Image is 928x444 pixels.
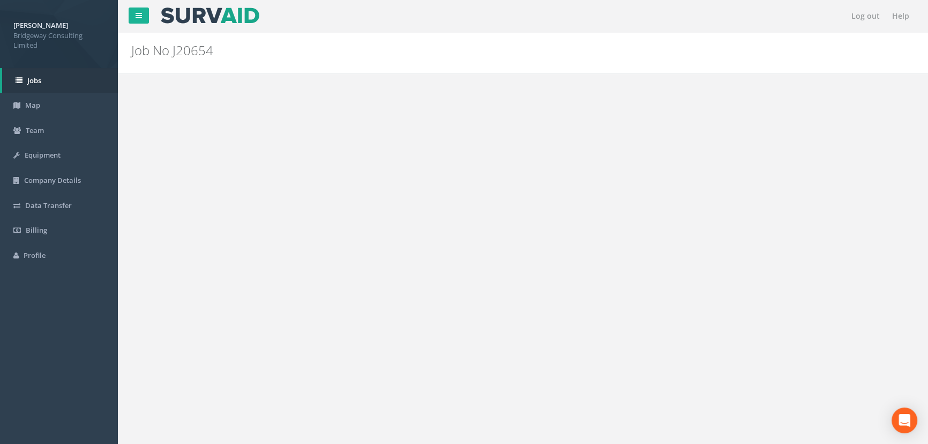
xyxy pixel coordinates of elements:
strong: [PERSON_NAME] [13,20,68,30]
span: Profile [24,250,46,260]
span: Team [26,125,44,135]
h2: Job No J20654 [131,43,781,57]
a: [PERSON_NAME] Bridgeway Consulting Limited [13,18,104,50]
span: Data Transfer [25,201,72,210]
div: Open Intercom Messenger [892,408,917,433]
span: Company Details [24,175,81,185]
span: Billing [26,225,47,235]
span: Equipment [25,150,61,160]
span: Jobs [27,76,41,85]
span: Bridgeway Consulting Limited [13,31,104,50]
a: Jobs [2,68,118,93]
span: Map [25,100,40,110]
